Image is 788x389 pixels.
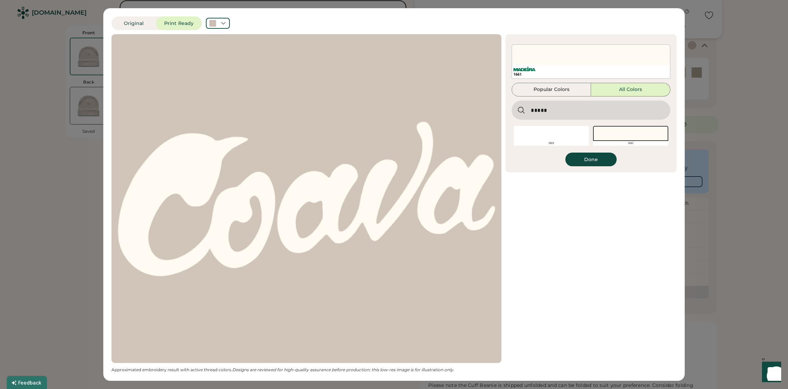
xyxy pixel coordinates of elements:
[514,141,589,146] div: 1801
[593,141,668,146] div: 1661
[591,83,670,96] button: All Colors
[565,153,617,166] button: Done
[513,72,669,77] div: 1661
[111,16,156,30] button: Original
[513,67,536,71] img: Madeira%20Logo.svg
[111,367,501,373] div: Approximated embroidery result with active thread colors.
[232,367,454,372] em: Designs are reviewed for high-quality assurance before production; this low-res image is for illu...
[512,83,591,96] button: Popular Colors
[156,16,202,30] button: Print Ready
[756,358,785,388] iframe: Front Chat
